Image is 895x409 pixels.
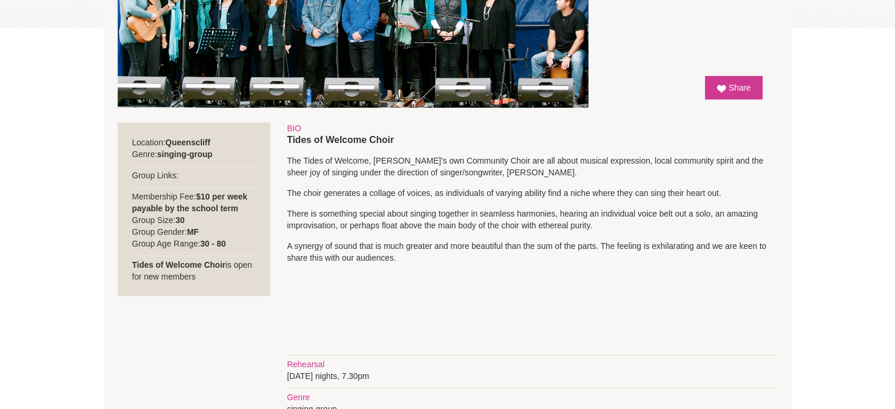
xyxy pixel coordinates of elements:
[157,149,212,159] strong: singing-group
[287,391,777,403] div: Genre
[132,260,225,270] strong: Tides of Welcome Choir
[287,155,777,178] p: The Tides of Welcome, [PERSON_NAME]’s own Community Choir are all about musical expression, local...
[175,215,185,225] strong: 30
[132,192,247,213] strong: $10 per week payable by the school term
[287,122,777,134] div: BIO
[200,239,226,248] strong: 30 - 80
[118,122,270,297] div: Location: Genre: Group Links: Membership Fee: Group Size: Group Gender: Group Age Range: is open ...
[287,135,394,145] strong: Tides of Welcome Choir
[165,138,210,147] strong: Queenscliff
[287,240,777,264] p: A synergy of sound that is much greater and more beautiful than the sum of the parts. The feeling...
[187,227,199,237] strong: MF
[287,187,777,199] p: The choir generates a collage of voices, as individuals of varying ability find a niche where the...
[287,358,777,370] div: Rehearsal
[287,208,777,231] p: There is something special about singing together in seamless harmonies, hearing an individual vo...
[705,76,762,99] a: Share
